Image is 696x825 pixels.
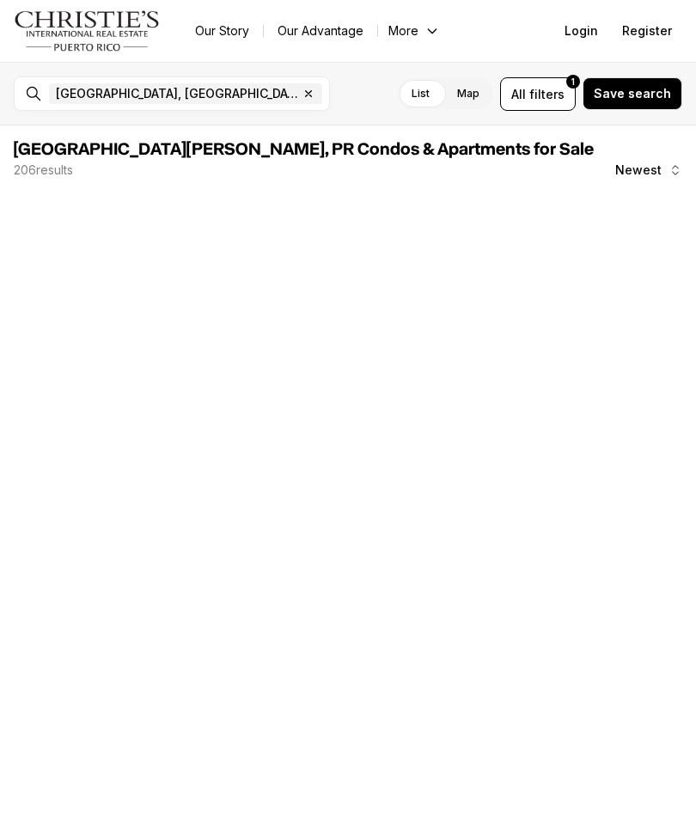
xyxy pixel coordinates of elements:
span: Newest [615,163,662,177]
span: All [511,85,526,103]
label: List [398,78,443,109]
span: 1 [571,75,575,89]
label: Map [443,78,493,109]
button: Allfilters1 [500,77,576,111]
span: filters [529,85,565,103]
span: [GEOGRAPHIC_DATA][PERSON_NAME], PR Condos & Apartments for Sale [14,141,594,158]
a: Our Story [181,19,263,43]
button: Save search [583,77,682,110]
p: 206 results [14,163,73,177]
img: logo [14,10,161,52]
button: Register [612,14,682,48]
a: Our Advantage [264,19,377,43]
button: Login [554,14,608,48]
span: Save search [594,87,671,101]
span: [GEOGRAPHIC_DATA], [GEOGRAPHIC_DATA], [GEOGRAPHIC_DATA] [56,87,298,101]
span: Login [565,24,598,38]
button: More [378,19,450,43]
span: Register [622,24,672,38]
button: Newest [605,153,693,187]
